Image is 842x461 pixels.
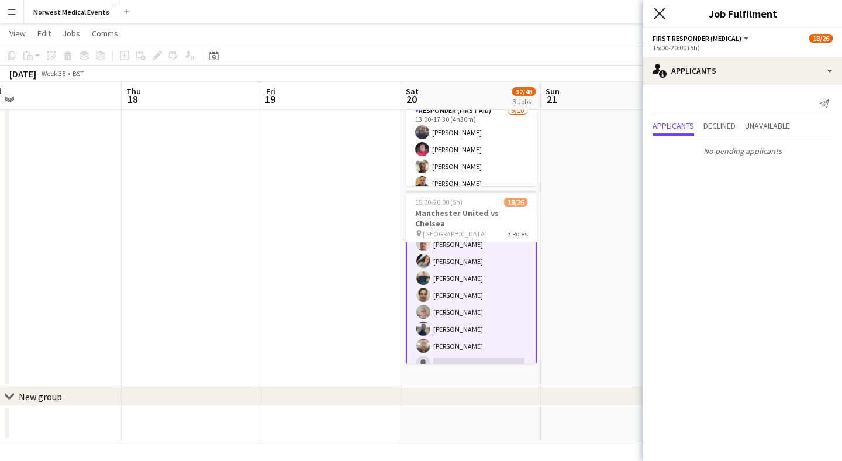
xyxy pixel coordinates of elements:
span: 19 [264,92,275,106]
h3: Manchester United vs Chelsea [406,208,537,229]
div: New group [19,391,62,402]
span: Fri [266,86,275,97]
span: 18/26 [504,198,527,207]
span: Week 38 [39,69,68,78]
span: 3 Roles [508,229,527,238]
span: Comms [92,28,118,39]
span: Thu [126,86,141,97]
span: Applicants [653,122,694,130]
span: 32/48 [512,87,536,96]
span: Jobs [63,28,80,39]
div: 15:00-20:00 (5h) [653,43,833,52]
div: BST [73,69,84,78]
span: First Responder (Medical) [653,34,741,43]
span: 20 [404,92,419,106]
div: 3 Jobs [513,97,535,106]
a: Jobs [58,26,85,41]
span: Edit [37,28,51,39]
span: 15:00-20:00 (5h) [415,198,463,207]
h3: Job Fulfilment [643,6,842,21]
span: Sat [406,86,419,97]
p: No pending applicants [643,141,842,161]
span: Declined [703,122,736,130]
span: Unavailable [745,122,790,130]
div: [DATE] [9,68,36,80]
button: Norwest Medical Events [24,1,119,23]
span: View [9,28,26,39]
div: Applicants [643,57,842,85]
span: 21 [544,92,560,106]
a: Edit [33,26,56,41]
a: View [5,26,30,41]
span: Sun [546,86,560,97]
span: 18/26 [809,34,833,43]
span: [GEOGRAPHIC_DATA] [423,229,487,238]
button: First Responder (Medical) [653,34,751,43]
a: Comms [87,26,123,41]
app-job-card: 15:00-20:00 (5h)18/26Manchester United vs Chelsea [GEOGRAPHIC_DATA]3 Roles[PERSON_NAME][PERSON_NA... [406,191,537,364]
span: 18 [125,92,141,106]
